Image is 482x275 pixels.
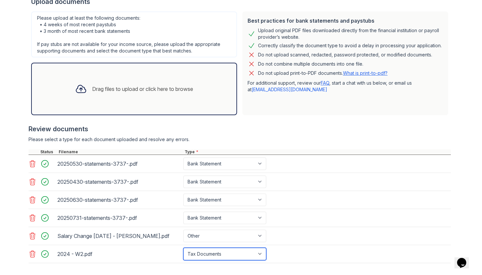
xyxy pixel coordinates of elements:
div: Status [39,149,57,155]
iframe: chat widget [454,249,475,268]
div: 20250430-statements-3737-.pdf [57,177,181,187]
div: Please select a type for each document uploaded and resolve any errors. [29,136,451,143]
div: Type [183,149,451,155]
p: Do not upload print-to-PDF documents. [258,70,388,76]
div: Salary Change [DATE] - [PERSON_NAME].pdf [57,231,181,241]
a: FAQ [321,80,329,86]
div: Please upload at least the following documents: • 4 weeks of most recent paystubs • 3 month of mo... [31,11,237,57]
div: 20250731-statements-3737-.pdf [57,213,181,223]
a: What is print-to-pdf? [343,70,388,76]
a: [EMAIL_ADDRESS][DOMAIN_NAME] [251,87,327,92]
div: 20250530-statements-3737-.pdf [57,159,181,169]
div: Correctly classify the document type to avoid a delay in processing your application. [258,42,442,50]
div: Upload original PDF files downloaded directly from the financial institution or payroll provider’... [258,27,443,40]
p: For additional support, review our , start a chat with us below, or email us at [248,80,443,93]
div: Do not combine multiple documents into one file. [258,60,363,68]
div: Drag files to upload or click here to browse [92,85,193,93]
div: Filename [57,149,183,155]
div: 20250630-statements-3737-.pdf [57,195,181,205]
div: Do not upload scanned, redacted, password protected, or modified documents. [258,51,432,59]
div: Review documents [29,124,451,134]
div: Best practices for bank statements and paystubs [248,17,443,25]
div: 2024 - W2.pdf [57,249,181,259]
